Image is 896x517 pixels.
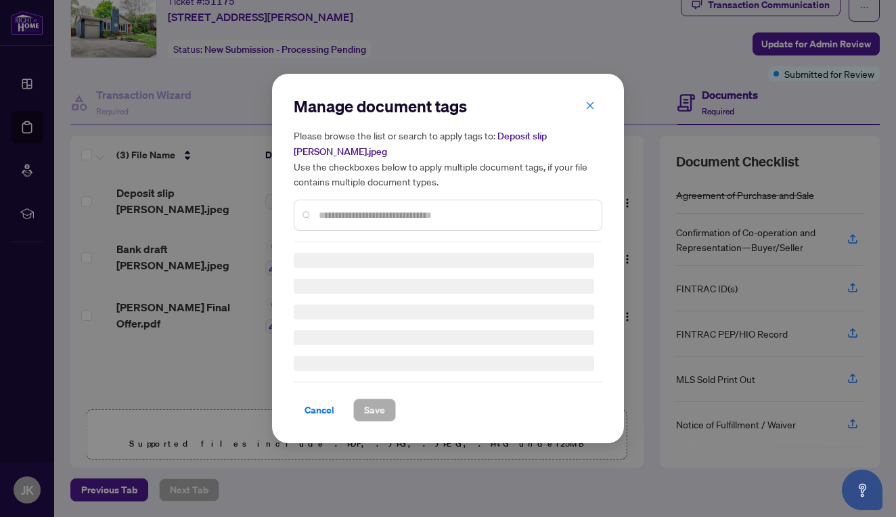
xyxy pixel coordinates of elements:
h2: Manage document tags [294,95,602,117]
button: Open asap [842,470,882,510]
button: Cancel [294,399,345,422]
span: Cancel [305,399,334,421]
button: Save [353,399,396,422]
span: close [585,101,595,110]
h5: Please browse the list or search to apply tags to: Use the checkboxes below to apply multiple doc... [294,128,602,189]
